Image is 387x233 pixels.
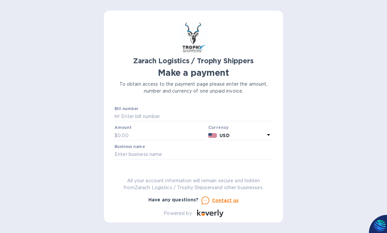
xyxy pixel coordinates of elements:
p: All your account information will remain secure and hidden from Zarach Logistics / Trophy Shipper... [115,177,272,191]
b: USD [219,133,229,138]
input: 0.00 [117,131,206,140]
h1: Make a payment [115,68,272,78]
b: Zarach Logistics / Trophy Shippers [133,57,253,65]
b: Currency [208,125,229,130]
label: Amount [115,126,131,130]
input: Enter business name [115,150,272,160]
input: Enter bill number [120,112,272,122]
img: USD [208,133,217,138]
p: To obtain access to the payment page please enter the amount, number and currency of one unpaid i... [115,81,272,95]
label: Bill number [115,107,138,111]
p: № [115,113,120,120]
u: Contact us [212,198,239,203]
b: Have any questions? [148,197,199,202]
label: Business name [115,145,145,149]
p: $ [115,132,117,139]
p: Powered by [164,210,192,217]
